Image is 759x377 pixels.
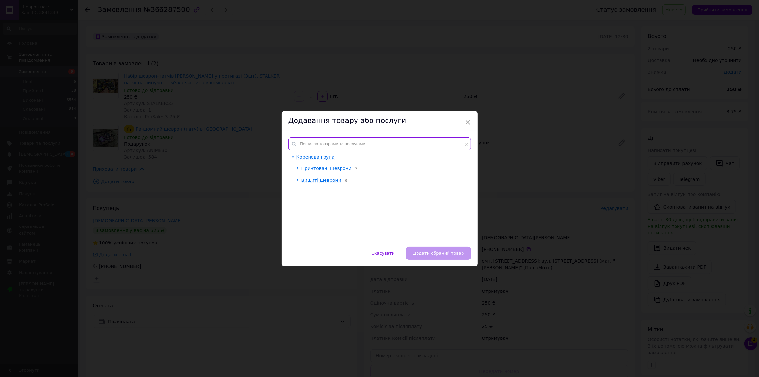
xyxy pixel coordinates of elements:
span: × [465,117,471,128]
span: 3 [352,166,358,171]
span: Коренева група [296,154,335,160]
div: Додавання товару або послуги [282,111,478,131]
span: Принтовані шеврони [301,166,352,171]
span: 8 [341,178,347,183]
span: Скасувати [372,251,395,256]
button: Скасувати [365,247,402,260]
span: Вишиті шеврони [301,178,342,183]
input: Пошук за товарами та послугами [288,137,471,150]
